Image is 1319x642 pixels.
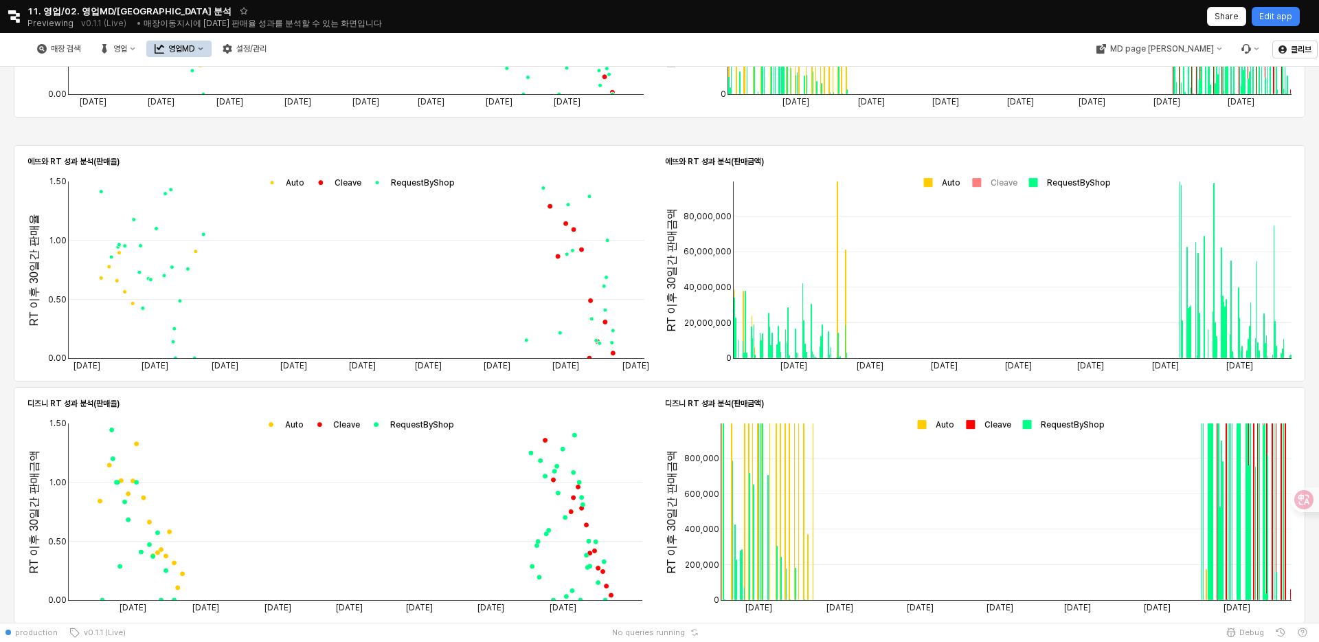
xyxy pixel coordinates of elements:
[688,628,701,637] button: Reset app state
[1232,41,1267,57] div: Menu item 6
[80,627,126,638] span: v0.1.1 (Live)
[27,157,120,166] strong: 에뜨와 RT 성과 분석(판매율)
[27,4,232,18] span: 11. 영업/02. 영업MD/[GEOGRAPHIC_DATA] 분석
[1215,11,1239,22] p: Share
[15,627,58,638] span: production
[91,41,144,57] button: 영업
[236,44,267,54] div: 설정/관리
[1239,627,1264,638] span: Debug
[168,44,195,54] div: 영업MD
[1207,7,1246,26] button: Share app
[612,627,685,638] span: No queries running
[237,4,251,18] button: Add app to favorites
[27,16,74,30] span: Previewing
[214,41,275,57] button: 설정/관리
[1252,7,1300,26] button: Edit app
[1109,44,1213,54] div: MD page [PERSON_NAME]
[1087,41,1230,57] div: MD page 이동
[1220,623,1270,642] button: Debug
[1292,623,1314,642] button: Help
[74,14,134,33] button: Releases and History
[29,41,89,57] button: 매장 검색
[81,18,126,29] p: v0.1.1 (Live)
[1087,41,1230,57] button: MD page [PERSON_NAME]
[1270,623,1292,642] button: History
[665,157,764,166] strong: 에뜨와 RT 성과 분석(판매금액)
[1259,11,1292,22] p: Edit app
[665,399,764,408] strong: 디즈니 RT 성과 분석(판매금액)
[27,14,134,33] div: Previewing v0.1.1 (Live)
[144,18,382,28] span: 매장이동지시에 [DATE] 판매율 성과를 분석할 수 있는 화면입니다
[137,18,142,28] span: •
[1291,44,1311,55] p: 클리브
[27,399,120,408] strong: 디즈니 RT 성과 분석(판매율)
[63,623,131,642] button: v0.1.1 (Live)
[113,44,127,54] div: 영업
[146,41,212,57] button: 영업MD
[51,44,80,54] div: 매장 검색
[1272,41,1318,58] button: 클리브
